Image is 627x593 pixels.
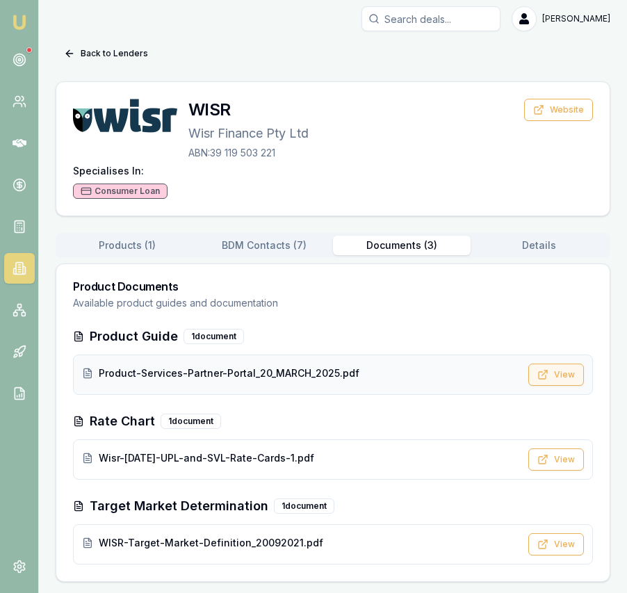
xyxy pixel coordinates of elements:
[73,99,177,133] img: WISR logo
[188,99,309,121] h3: WISR
[73,281,593,292] h3: Product Documents
[524,99,593,121] button: Website
[161,414,221,429] div: 1 document
[528,448,584,471] button: View
[56,42,156,65] button: Back to Lenders
[11,14,28,31] img: emu-icon-u.png
[99,536,323,550] span: WISR-Target-Market-Definition_20092021.pdf
[274,498,334,514] div: 1 document
[528,364,584,386] button: View
[196,236,334,255] button: BDM Contacts ( 7 )
[73,164,593,178] h4: Specialises In:
[361,6,500,31] input: Search deals
[528,533,584,555] button: View
[90,327,178,346] h3: Product Guide
[542,13,610,24] span: [PERSON_NAME]
[73,296,593,310] p: Available product guides and documentation
[73,184,168,199] div: Consumer Loan
[58,236,196,255] button: Products ( 1 )
[90,412,155,431] h3: Rate Chart
[90,496,268,516] h3: Target Market Determination
[184,329,244,344] div: 1 document
[99,366,359,380] span: Product-Services-Partner-Portal_20_MARCH_2025.pdf
[471,236,608,255] button: Details
[333,236,471,255] button: Documents ( 3 )
[188,124,309,143] p: Wisr Finance Pty Ltd
[99,451,314,465] span: Wisr-[DATE]-UPL-and-SVL-Rate-Cards-1.pdf
[188,146,309,160] p: ABN: 39 119 503 221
